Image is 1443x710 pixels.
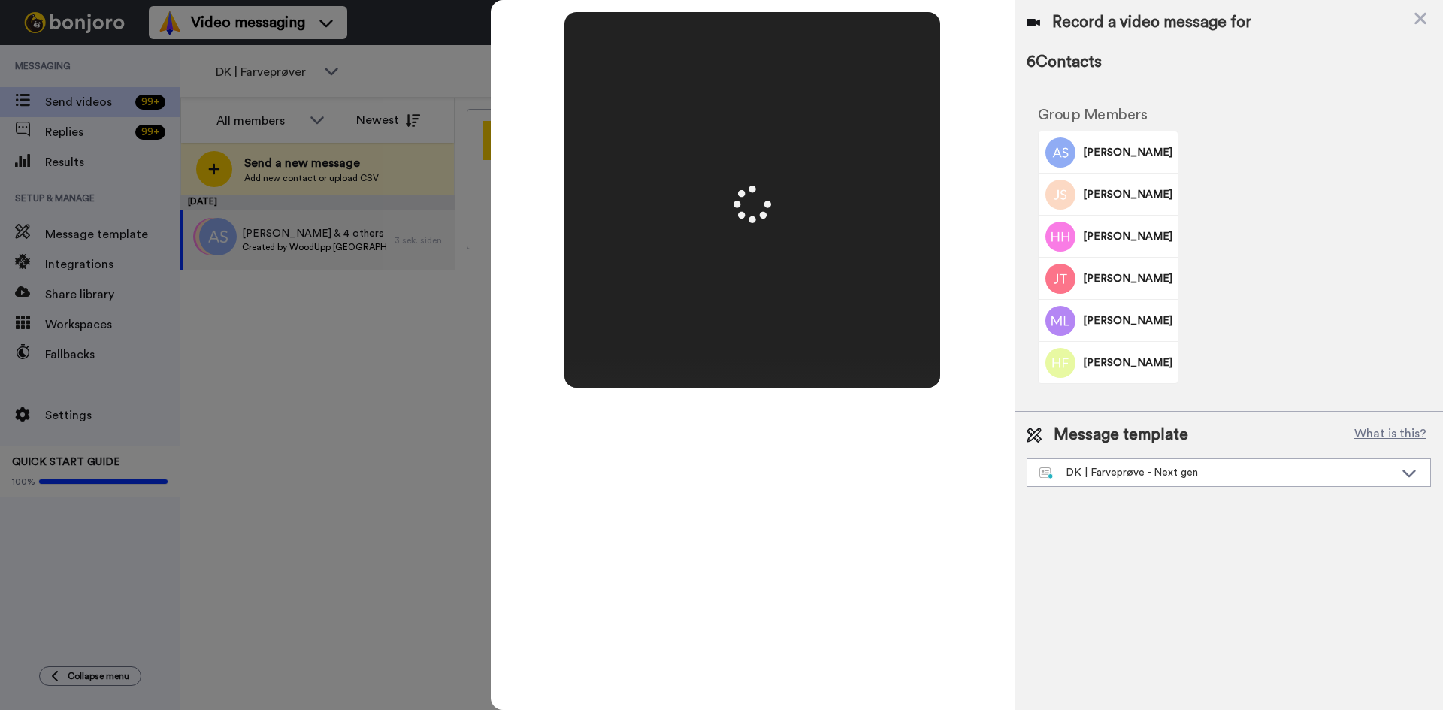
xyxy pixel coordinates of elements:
button: What is this? [1350,424,1431,446]
img: Image of Mark Allan Lohmann [1045,306,1075,336]
h2: Group Members [1038,107,1178,123]
img: Image of Henrik Ossipoff Hansen [1045,222,1075,252]
span: [PERSON_NAME] [1083,313,1172,328]
span: Message template [1054,424,1188,446]
img: Image of Jannie Schneider [1045,180,1075,210]
span: [PERSON_NAME] [1083,229,1172,244]
span: [PERSON_NAME] [1083,271,1172,286]
span: [PERSON_NAME] [1083,187,1172,202]
img: Image of Henriette Føns [1045,348,1075,378]
img: Image of Anders Søe [1045,137,1075,168]
img: Image of Jonas Tudsborg Petersen [1045,264,1075,294]
span: [PERSON_NAME] [1083,145,1172,160]
span: [PERSON_NAME] [1083,355,1172,370]
div: DK | Farveprøve - Next gen [1039,465,1394,480]
img: nextgen-template.svg [1039,467,1054,479]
